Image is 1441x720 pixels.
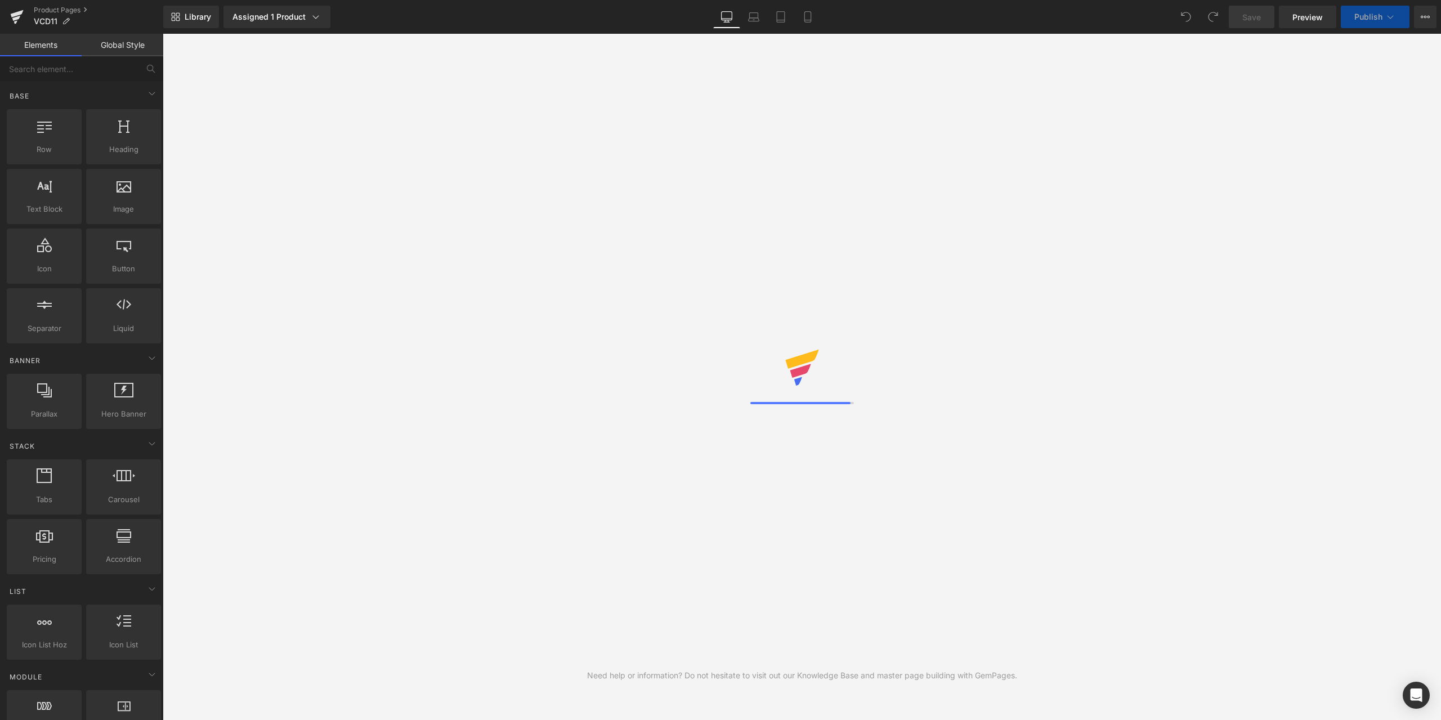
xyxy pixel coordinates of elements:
[82,34,163,56] a: Global Style
[1279,6,1336,28] a: Preview
[89,494,158,506] span: Carousel
[1242,11,1261,23] span: Save
[8,672,43,682] span: Module
[1292,11,1323,23] span: Preview
[10,203,78,215] span: Text Block
[10,553,78,565] span: Pricing
[1202,6,1224,28] button: Redo
[89,263,158,275] span: Button
[89,203,158,215] span: Image
[89,408,158,420] span: Hero Banner
[1354,12,1382,21] span: Publish
[8,355,42,366] span: Banner
[10,408,78,420] span: Parallax
[10,639,78,651] span: Icon List Hoz
[8,586,28,597] span: List
[10,144,78,155] span: Row
[794,6,821,28] a: Mobile
[34,6,163,15] a: Product Pages
[587,669,1017,682] div: Need help or information? Do not hesitate to visit out our Knowledge Base and master page buildin...
[163,6,219,28] a: New Library
[10,323,78,334] span: Separator
[89,553,158,565] span: Accordion
[8,91,30,101] span: Base
[1341,6,1409,28] button: Publish
[10,263,78,275] span: Icon
[8,441,36,451] span: Stack
[740,6,767,28] a: Laptop
[89,323,158,334] span: Liquid
[185,12,211,22] span: Library
[767,6,794,28] a: Tablet
[89,144,158,155] span: Heading
[34,17,57,26] span: VCD11
[232,11,321,23] div: Assigned 1 Product
[1403,682,1430,709] div: Open Intercom Messenger
[1175,6,1197,28] button: Undo
[1414,6,1436,28] button: More
[89,639,158,651] span: Icon List
[10,494,78,506] span: Tabs
[713,6,740,28] a: Desktop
